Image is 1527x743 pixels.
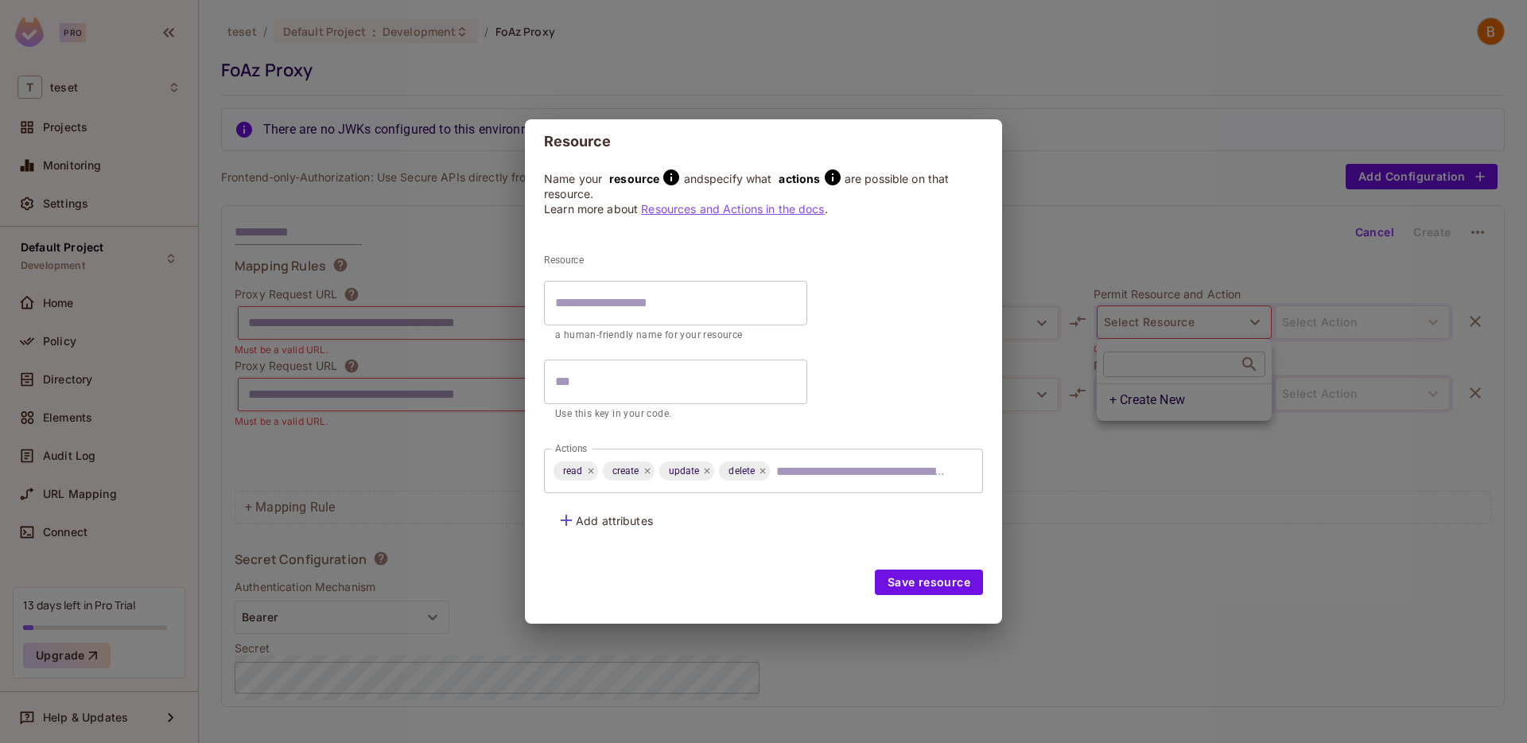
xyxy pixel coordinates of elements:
[525,119,1002,164] h2: Resource
[554,461,598,480] div: read
[719,462,764,480] span: delete
[875,570,983,595] button: Save resource
[659,461,715,480] div: update
[605,172,659,185] span: resource
[659,462,709,480] span: update
[555,442,588,455] label: Actions
[641,202,824,216] a: Resources and Actions in the docs
[775,172,821,185] span: actions
[544,253,741,266] label: Resource
[555,407,796,422] p: Use this key in your code.
[544,164,983,216] p: Name your and specify what are possible on that resource. Learn more about .
[719,461,770,480] div: delete
[554,462,593,480] span: read
[576,513,653,528] p: Add attributes
[555,328,796,344] p: a human-friendly name for your resource
[603,461,655,480] div: create
[603,462,649,480] span: create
